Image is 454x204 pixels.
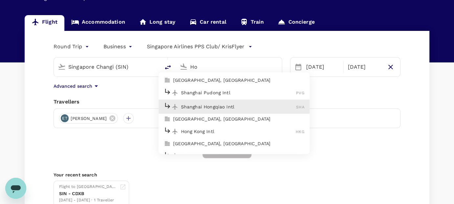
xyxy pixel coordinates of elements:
div: Travellers [54,98,400,106]
div: [DATE] [304,60,342,74]
button: Advanced search [54,82,100,90]
a: Train [233,15,271,31]
span: [PERSON_NAME] [67,115,111,122]
p: Your recent search [54,171,400,178]
a: Long stay [132,15,182,31]
img: flight-icon [172,89,178,96]
button: Close [277,66,279,67]
img: city-icon [164,116,170,122]
span: HKG [296,129,304,134]
img: flight-icon [172,128,178,135]
p: Hong Kong Intl [181,128,296,135]
p: Chongqing Jiangbei Intl [181,153,296,159]
p: Shanghai Hongqiao Intl [181,103,296,110]
button: Open [155,66,157,67]
p: [GEOGRAPHIC_DATA], [GEOGRAPHIC_DATA] [173,116,305,122]
img: city-icon [164,77,170,83]
button: delete [160,59,176,75]
div: SIN - CDXB [59,190,117,197]
p: Advanced search [54,83,92,89]
a: Accommodation [64,15,132,31]
img: flight-icon [172,153,178,159]
a: Flight [25,15,64,31]
div: ET[PERSON_NAME] [59,113,118,124]
input: Depart from [68,62,146,72]
a: Concierge [271,15,321,31]
div: ET [61,114,69,122]
div: [DATE] - [DATE] · 1 Traveller [59,197,117,204]
div: [DATE] [345,60,383,74]
span: PVG [296,91,304,95]
p: Singapore Airlines PPS Club/ KrisFlyer [147,43,244,51]
a: Car rental [182,15,233,31]
span: SHA [296,105,304,109]
p: [GEOGRAPHIC_DATA], [GEOGRAPHIC_DATA] [173,140,305,147]
p: [GEOGRAPHIC_DATA], [GEOGRAPHIC_DATA] [173,77,305,83]
img: flight-icon [172,103,178,110]
div: Round Trip [54,41,90,52]
p: Shanghai Pudong Intl [181,89,296,96]
div: Flight to [GEOGRAPHIC_DATA] [59,184,117,190]
img: city-icon [164,140,170,147]
button: Singapore Airlines PPS Club/ KrisFlyer [147,43,252,51]
iframe: Button to launch messaging window [5,178,26,199]
div: Business [103,41,134,52]
input: Going to [190,62,268,72]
